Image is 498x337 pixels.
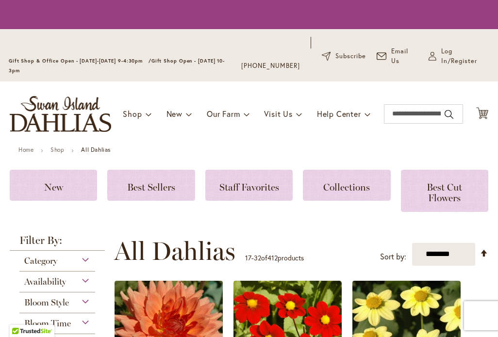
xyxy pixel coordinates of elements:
[441,47,489,66] span: Log In/Register
[24,276,66,287] span: Availability
[123,109,142,119] span: Shop
[377,47,418,66] a: Email Us
[114,237,235,266] span: All Dahlias
[323,181,370,193] span: Collections
[44,181,63,193] span: New
[107,170,195,201] a: Best Sellers
[10,170,97,201] a: New
[391,47,418,66] span: Email Us
[166,109,183,119] span: New
[207,109,240,119] span: Our Farm
[445,107,453,122] button: Search
[303,170,390,201] a: Collections
[267,253,278,262] span: 412
[245,253,251,262] span: 17
[427,181,462,204] span: Best Cut Flowers
[317,109,361,119] span: Help Center
[322,51,366,61] a: Subscribe
[429,47,489,66] a: Log In/Register
[9,58,151,64] span: Gift Shop & Office Open - [DATE]-[DATE] 9-4:30pm /
[24,297,69,308] span: Bloom Style
[380,248,406,266] label: Sort by:
[241,61,300,71] a: [PHONE_NUMBER]
[50,146,64,153] a: Shop
[24,256,57,266] span: Category
[24,318,71,329] span: Bloom Time
[10,96,111,132] a: store logo
[254,253,261,262] span: 32
[205,170,293,201] a: Staff Favorites
[245,250,304,266] p: - of products
[127,181,175,193] span: Best Sellers
[10,235,105,251] strong: Filter By:
[81,146,111,153] strong: All Dahlias
[264,109,292,119] span: Visit Us
[219,181,279,193] span: Staff Favorites
[335,51,366,61] span: Subscribe
[18,146,33,153] a: Home
[401,170,488,212] a: Best Cut Flowers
